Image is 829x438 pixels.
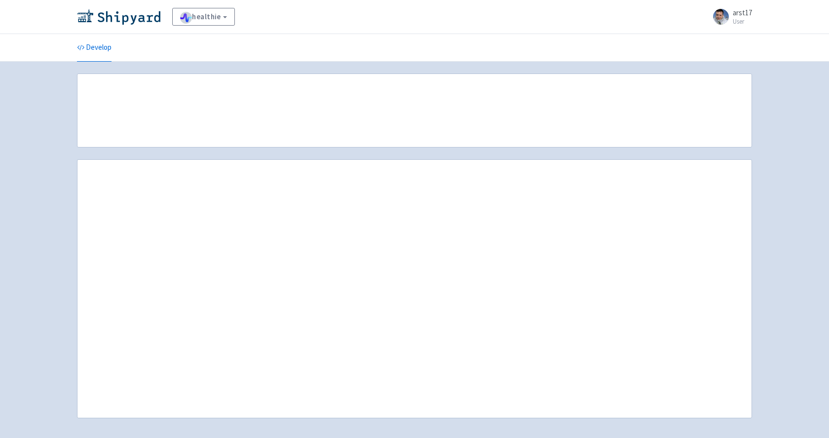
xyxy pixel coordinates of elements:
[77,34,112,62] a: Develop
[733,18,752,25] small: User
[733,8,752,17] span: arst17
[172,8,235,26] a: healthie
[77,9,160,25] img: Shipyard logo
[707,9,752,25] a: arst17 User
